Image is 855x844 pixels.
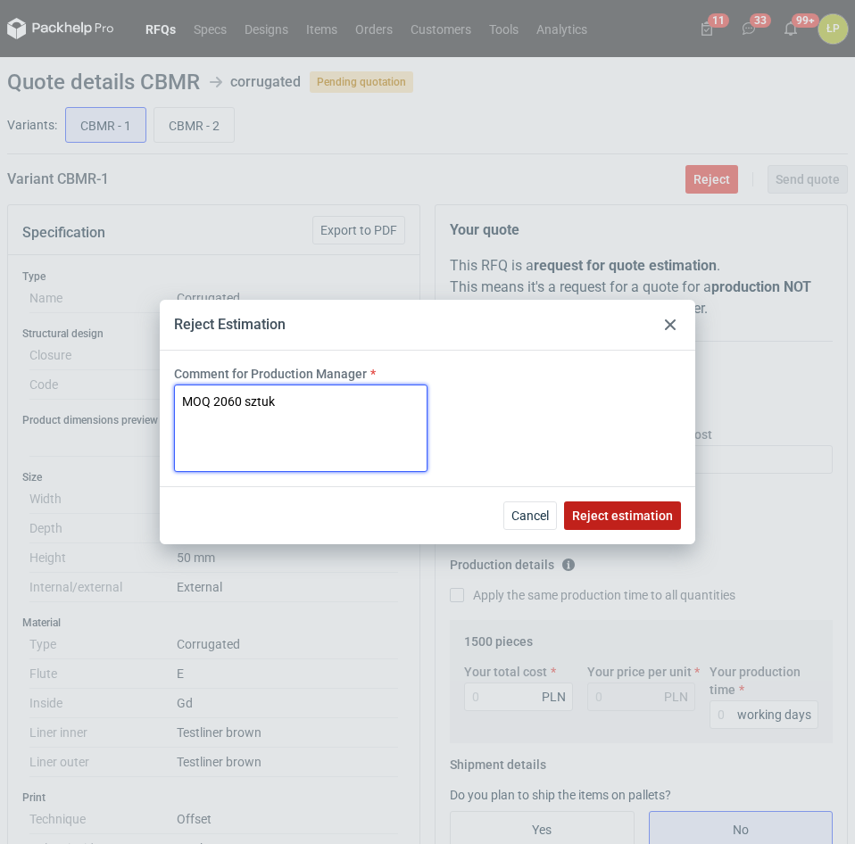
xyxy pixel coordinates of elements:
span: Reject estimation [572,509,673,522]
span: Cancel [511,509,549,522]
button: Reject estimation [564,501,681,530]
textarea: MOQ 2060 sztuk [174,385,427,472]
div: Reject Estimation [174,315,286,335]
button: Cancel [503,501,557,530]
label: Comment for Production Manager [174,365,367,383]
